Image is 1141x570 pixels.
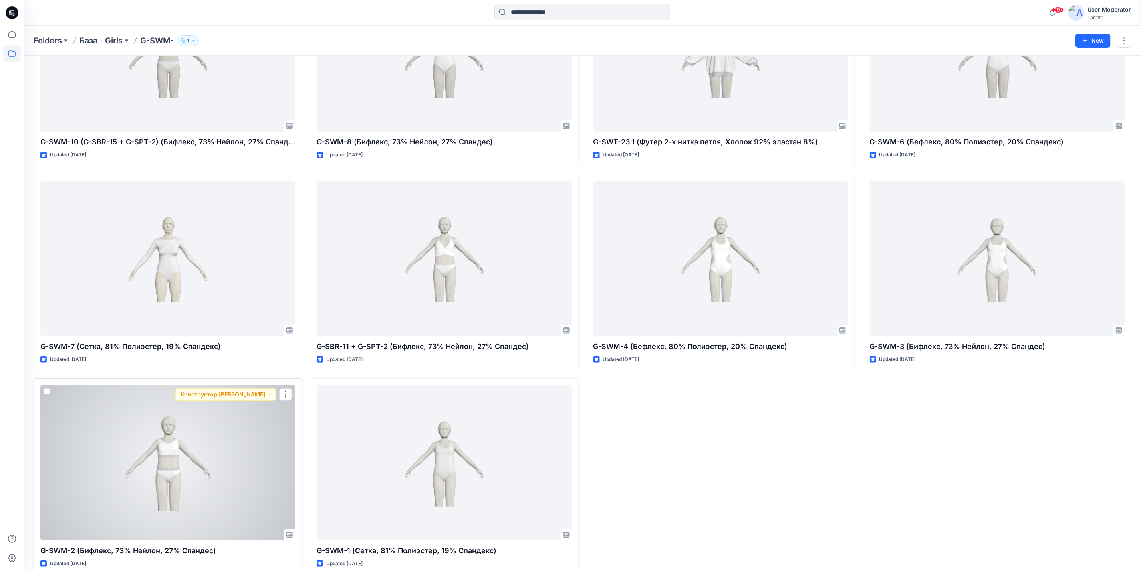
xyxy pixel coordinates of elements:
[879,355,916,364] p: Updated [DATE]
[317,385,571,540] a: G-SWM-1 (Сетка, 81% Полиэстер, 19% Спандекс)
[1075,34,1111,48] button: New
[34,35,62,46] a: Folders
[1087,14,1131,20] div: Laretto
[603,355,639,364] p: Updated [DATE]
[593,136,848,148] p: G-SWT-23.1 (Футер 2-х нитка петля, Хлопок 92% эластан 8%)
[593,181,848,336] a: G-SWM-4 (Бефлекс, 80% Полиэстер, 20% Спандекс)
[40,545,295,556] p: G-SWM-2 (Бифлекс, 73% Нейлон, 27% Спандес)
[79,35,123,46] a: База - Girls
[50,151,86,159] p: Updated [DATE]
[50,560,86,568] p: Updated [DATE]
[1068,5,1084,21] img: avatar
[603,151,639,159] p: Updated [DATE]
[1087,5,1131,14] div: User Moderator
[140,35,174,46] p: G-SWM-
[870,341,1125,352] p: G-SWM-3 (Бифлекс, 73% Нейлон, 27% Спандес)
[40,136,295,148] p: G-SWM-10 (G-SBR-15 + G-SPT-2) (Бифлекс, 73% Нейлон, 27% Спандес)
[177,35,199,46] button: 1
[326,355,363,364] p: Updated [DATE]
[593,341,848,352] p: G-SWM-4 (Бефлекс, 80% Полиэстер, 20% Спандекс)
[317,181,571,336] a: G-SBR-11 + G-SPT-2 (Бифлекс, 73% Нейлон, 27% Спандес)
[50,355,86,364] p: Updated [DATE]
[40,385,295,540] a: G-SWM-2 (Бифлекс, 73% Нейлон, 27% Спандес)
[1052,7,1064,13] span: 99+
[326,151,363,159] p: Updated [DATE]
[317,341,571,352] p: G-SBR-11 + G-SPT-2 (Бифлекс, 73% Нейлон, 27% Спандес)
[879,151,916,159] p: Updated [DATE]
[40,181,295,336] a: G-SWM-7 (Сетка, 81% Полиэстер, 19% Спандекс)
[870,181,1125,336] a: G-SWM-3 (Бифлекс, 73% Нейлон, 27% Спандес)
[40,341,295,352] p: G-SWM-7 (Сетка, 81% Полиэстер, 19% Спандекс)
[317,136,571,148] p: G-SWM-8 (Бифлекс, 73% Нейлон, 27% Спандес)
[326,560,363,568] p: Updated [DATE]
[317,545,571,556] p: G-SWM-1 (Сетка, 81% Полиэстер, 19% Спандекс)
[187,36,189,45] p: 1
[870,136,1125,148] p: G-SWM-6 (Бефлекс, 80% Полиэстер, 20% Спандекс)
